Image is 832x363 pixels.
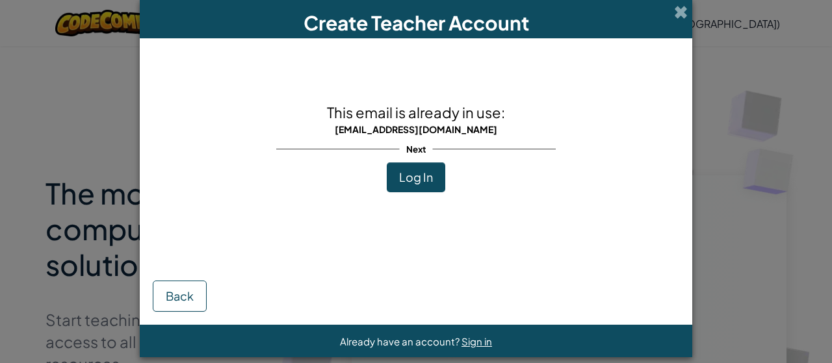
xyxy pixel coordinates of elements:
span: Already have an account? [340,335,461,347]
a: Sign in [461,335,492,347]
span: This email is already in use: [327,103,505,121]
span: Back [166,288,194,303]
button: Back [153,281,207,312]
span: Log In [399,169,433,184]
span: Create Teacher Account [304,10,529,35]
button: Log In [387,162,445,192]
span: Next [400,140,433,158]
span: [EMAIL_ADDRESS][DOMAIN_NAME] [335,123,497,135]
